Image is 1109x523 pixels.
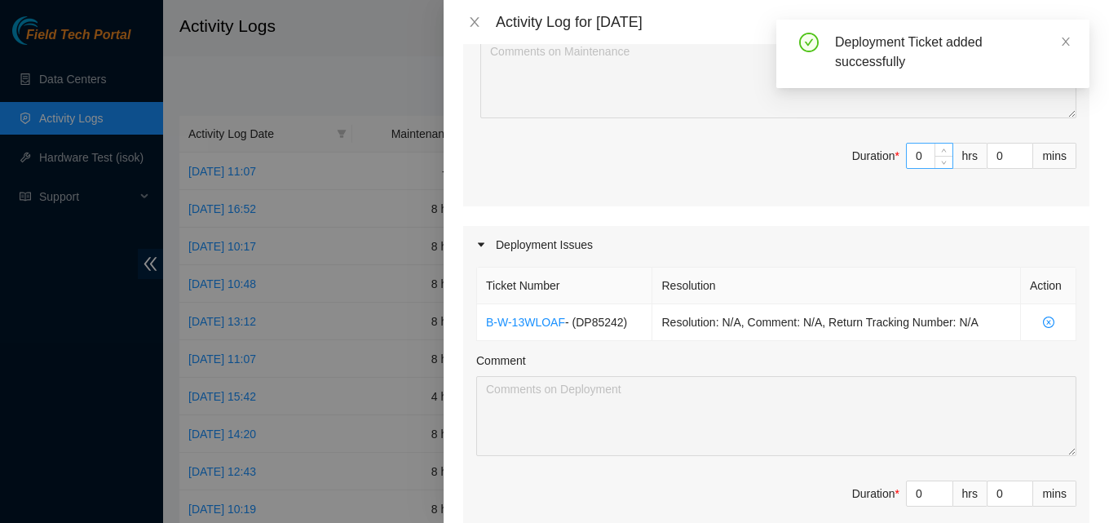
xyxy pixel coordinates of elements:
[496,13,1089,31] div: Activity Log for [DATE]
[1060,36,1071,47] span: close
[934,156,952,168] span: Decrease Value
[799,33,819,52] span: check-circle
[835,33,1070,72] div: Deployment Ticket added successfully
[1033,481,1076,507] div: mins
[468,16,481,29] span: close
[939,157,949,167] span: down
[486,316,565,329] a: B-W-13WLOAF
[477,268,652,304] th: Ticket Number
[953,481,987,507] div: hrs
[852,485,899,503] div: Duration
[1030,317,1067,328] span: close-circle
[652,268,1021,304] th: Resolution
[476,352,526,370] label: Comment
[480,38,1076,118] textarea: Comment
[565,316,627,329] span: - ( DP85242 )
[476,240,486,250] span: caret-right
[852,147,899,165] div: Duration
[1021,268,1076,304] th: Action
[1033,143,1076,169] div: mins
[939,146,949,156] span: up
[934,144,952,156] span: Increase Value
[463,15,486,30] button: Close
[476,376,1076,456] textarea: Comment
[953,143,987,169] div: hrs
[652,304,1021,341] td: Resolution: N/A, Comment: N/A, Return Tracking Number: N/A
[463,226,1089,264] div: Deployment Issues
